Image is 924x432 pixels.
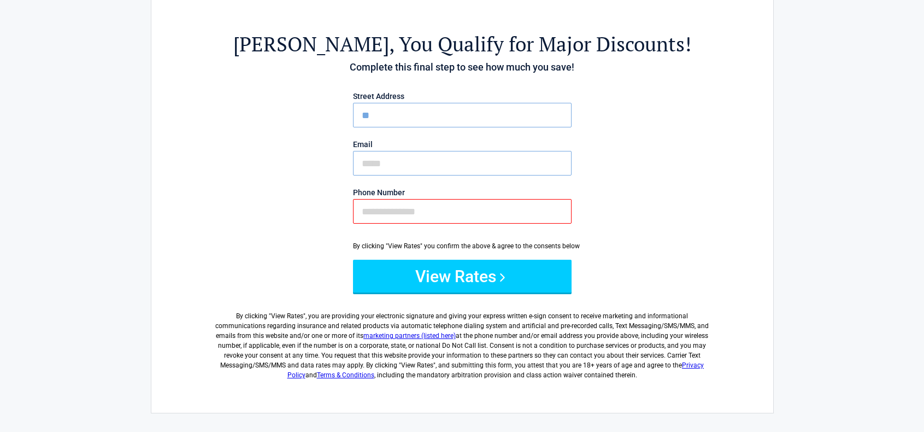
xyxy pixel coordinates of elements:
[233,31,389,57] span: [PERSON_NAME]
[271,312,303,320] span: View Rates
[363,332,456,340] a: marketing partners (listed here)
[353,92,572,100] label: Street Address
[211,31,713,57] h2: , You Qualify for Major Discounts!
[211,302,713,380] label: By clicking " ", you are providing your electronic signature and giving your express written e-si...
[353,141,572,148] label: Email
[353,189,572,196] label: Phone Number
[211,60,713,74] h4: Complete this final step to see how much you save!
[317,371,374,379] a: Terms & Conditions
[353,260,572,293] button: View Rates
[353,241,572,251] div: By clicking "View Rates" you confirm the above & agree to the consents below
